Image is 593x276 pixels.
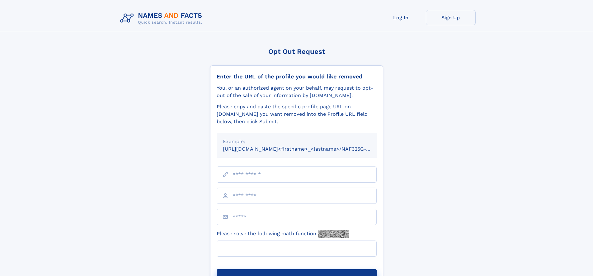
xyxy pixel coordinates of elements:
[376,10,426,25] a: Log In
[217,230,349,238] label: Please solve the following math function:
[118,10,207,27] img: Logo Names and Facts
[223,138,370,145] div: Example:
[426,10,476,25] a: Sign Up
[217,103,377,125] div: Please copy and paste the specific profile page URL on [DOMAIN_NAME] you want removed into the Pr...
[223,146,388,152] small: [URL][DOMAIN_NAME]<firstname>_<lastname>/NAF325G-xxxxxxxx
[210,48,383,55] div: Opt Out Request
[217,84,377,99] div: You, or an authorized agent on your behalf, may request to opt-out of the sale of your informatio...
[217,73,377,80] div: Enter the URL of the profile you would like removed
